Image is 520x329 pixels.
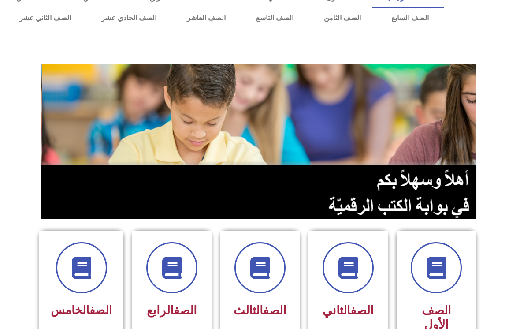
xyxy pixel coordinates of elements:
[323,303,374,318] span: الثاني
[350,303,374,318] a: الصف
[147,303,197,318] span: الرابع
[308,8,376,28] a: الصف الثامن
[172,8,241,28] a: الصف العاشر
[89,303,112,317] a: الصف
[86,8,172,28] a: الصف الحادي عشر
[174,303,197,318] a: الصف
[51,303,112,317] span: الخامس
[234,303,286,318] span: الثالث
[376,8,444,28] a: الصف السابع
[4,8,86,28] a: الصف الثاني عشر
[241,8,309,28] a: الصف التاسع
[263,303,286,318] a: الصف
